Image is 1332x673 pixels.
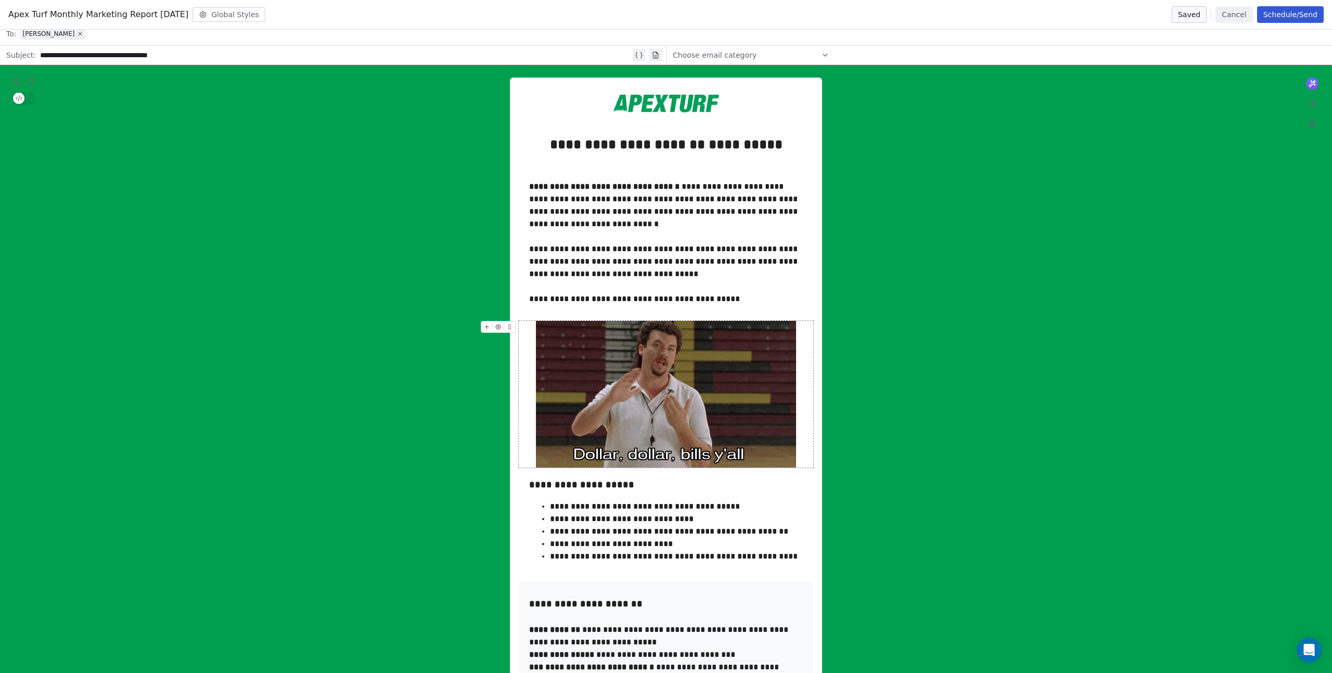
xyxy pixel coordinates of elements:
[673,50,757,60] span: Choose email category
[1257,6,1324,23] button: Schedule/Send
[193,7,265,22] button: Global Styles
[8,8,188,21] span: Apex Turf Monthly Marketing Report [DATE]
[22,30,74,38] span: [PERSON_NAME]
[6,29,16,39] span: To:
[1172,6,1207,23] button: Saved
[1297,638,1322,663] div: Open Intercom Messenger
[1215,6,1252,23] button: Cancel
[6,50,36,63] span: Subject:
